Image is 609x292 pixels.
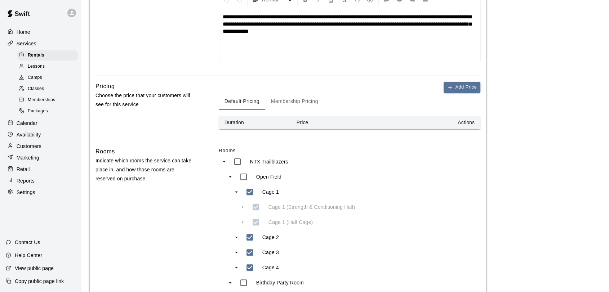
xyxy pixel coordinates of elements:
p: Calendar [17,120,37,127]
p: Birthday Party Room [256,279,304,286]
p: Cage 2 [262,234,279,241]
div: Packages [17,106,78,116]
h6: Rooms [95,147,115,156]
span: Packages [28,108,48,115]
p: Open Field [256,173,281,180]
a: Calendar [6,118,75,129]
a: Lessons [17,61,81,72]
span: Memberships [28,96,55,104]
p: Cage 4 [262,264,279,271]
p: Cage 1 (Half Cage) [268,219,313,226]
a: Home [6,27,75,37]
label: Rooms [219,147,480,154]
div: Rentals [17,50,78,60]
p: Settings [17,189,35,196]
a: Classes [17,84,81,95]
button: Add Price [444,82,480,93]
p: Cage 3 [262,249,279,256]
button: Membership Pricing [265,93,324,110]
p: Cage 1 (Strength & Conditioning Half) [268,203,355,211]
div: Lessons [17,62,78,72]
p: Reports [17,177,35,184]
a: Reports [6,175,75,186]
p: Help Center [15,252,42,259]
a: Customers [6,141,75,152]
a: Memberships [17,95,81,106]
p: NTX Trailblazers [250,158,288,165]
p: Cage 1 [262,188,279,196]
p: View public page [15,265,54,272]
h6: Pricing [95,82,115,91]
th: Duration [219,116,291,129]
p: Copy public page link [15,278,64,285]
span: Rentals [28,52,44,59]
a: Services [6,38,75,49]
p: Customers [17,143,41,150]
span: Lessons [28,63,45,70]
div: Memberships [17,95,78,105]
p: Retail [17,166,30,173]
button: Default Pricing [219,93,265,110]
th: Actions [363,116,480,129]
p: Marketing [17,154,39,161]
p: Choose the price that your customers will see for this service [95,91,196,109]
a: Marketing [6,152,75,163]
p: Services [17,40,36,47]
a: Camps [17,72,81,84]
span: Classes [28,85,44,93]
a: Packages [17,106,81,117]
div: Classes [17,84,78,94]
span: Camps [28,74,42,81]
div: Camps [17,73,78,83]
a: Retail [6,164,75,175]
a: Settings [6,187,75,198]
p: Contact Us [15,239,40,246]
p: Indicate which rooms the service can take place in, and how those rooms are reserved on purchase [95,156,196,184]
a: Availability [6,129,75,140]
p: Home [17,28,30,36]
p: Availability [17,131,41,138]
a: Rentals [17,50,81,61]
th: Price [291,116,363,129]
